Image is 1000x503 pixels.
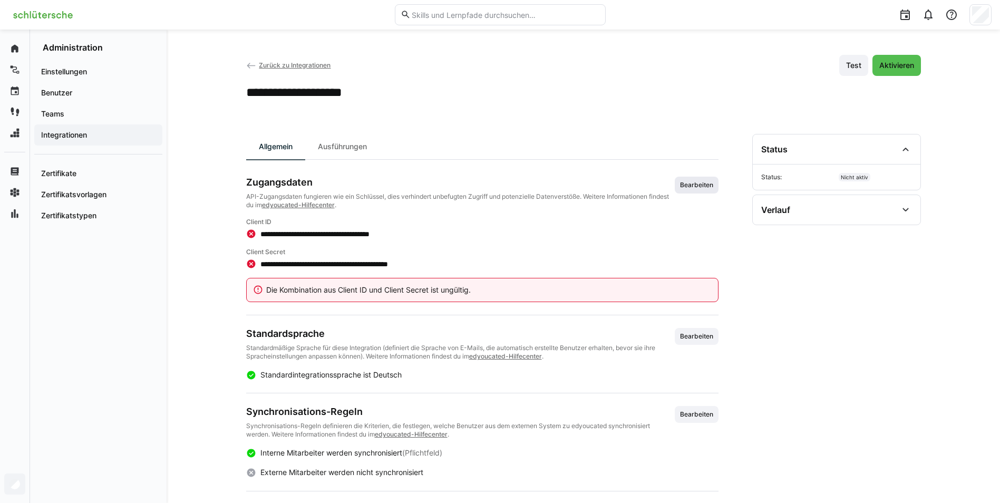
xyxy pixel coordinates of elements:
[761,144,788,154] div: Status
[246,422,675,439] p: Synchronisations-Regeln definieren die Kriterien, die festlegen, welche Benutzer aus dem externen...
[246,328,675,340] h3: Standardsprache
[761,205,790,215] div: Verlauf
[878,60,916,71] span: Aktivieren
[266,285,709,295] p: Die Kombination aus Client ID und Client Secret ist ungültig.
[259,61,331,69] span: Zurück zu Integrationen
[246,134,305,159] div: Allgemein
[260,468,423,477] span: Externe Mitarbeiter werden nicht synchronisiert
[402,448,442,457] span: (Pflichtfeld)
[675,406,719,423] button: Bearbeiten
[246,192,675,209] p: API-Zugangsdaten fungieren wie ein Schlüssel, dies verhindert unbefugten Zugriff und potenzielle ...
[246,177,675,188] h3: Zugangsdaten
[246,248,719,256] h4: Client Secret
[305,134,380,159] div: Ausführungen
[872,55,921,76] button: Aktivieren
[679,181,714,189] span: Bearbeiten
[679,332,714,341] span: Bearbeiten
[675,328,719,345] button: Bearbeiten
[260,448,402,457] span: Interne Mitarbeiter werden synchronisiert
[679,410,714,419] span: Bearbeiten
[469,352,542,360] a: edyoucated-Hilfecenter
[246,61,331,69] a: Zurück zu Integrationen
[411,10,599,20] input: Skills und Lernpfade durchsuchen…
[262,201,335,209] a: edyoucated-Hilfecenter
[675,177,719,194] button: Bearbeiten
[260,370,402,379] span: Standardintegrationssprache ist Deutsch
[844,60,863,71] span: Test
[246,406,675,418] h3: Synchronisations-Regeln
[246,218,719,226] h4: Client ID
[761,173,834,181] span: Status:
[839,173,870,181] span: Nicht aktiv
[375,430,448,438] a: edyoucated-Hilfecenter
[839,55,868,76] button: Test
[246,344,675,361] p: Standardmäßige Sprache für diese Integration (definiert die Sprache von E-Mails, die automatisch ...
